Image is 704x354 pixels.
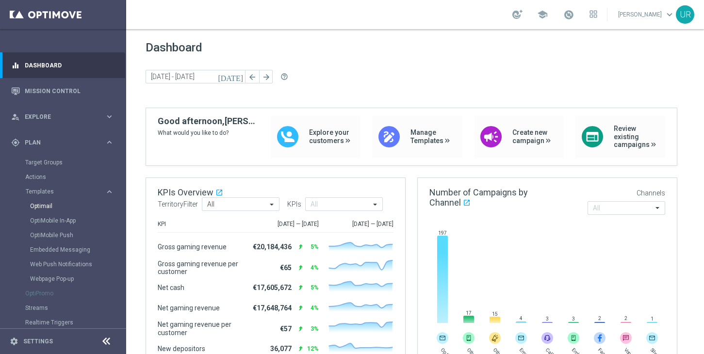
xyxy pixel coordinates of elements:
[25,301,125,315] div: Streams
[676,5,694,24] div: UR
[30,213,125,228] div: OptiMobile In-App
[11,113,20,121] i: person_search
[664,9,675,20] span: keyboard_arrow_down
[11,87,115,95] button: Mission Control
[26,189,105,194] div: Templates
[11,113,105,121] div: Explore
[30,242,125,257] div: Embedded Messaging
[30,246,101,254] a: Embedded Messaging
[537,9,548,20] span: school
[25,173,101,181] a: Actions
[30,275,101,283] a: Webpage Pop-up
[11,113,115,121] button: person_search Explore keyboard_arrow_right
[30,228,125,242] div: OptiMobile Push
[11,52,114,78] div: Dashboard
[11,138,105,147] div: Plan
[11,62,115,69] button: equalizer Dashboard
[30,217,101,225] a: OptiMobile In-App
[25,184,125,286] div: Templates
[25,140,105,145] span: Plan
[11,78,114,104] div: Mission Control
[105,112,114,121] i: keyboard_arrow_right
[11,139,115,146] button: gps_fixed Plan keyboard_arrow_right
[11,61,20,70] i: equalizer
[30,260,101,268] a: Web Push Notifications
[617,7,676,22] a: [PERSON_NAME]keyboard_arrow_down
[25,170,125,184] div: Actions
[23,338,53,344] a: Settings
[25,319,101,326] a: Realtime Triggers
[105,187,114,196] i: keyboard_arrow_right
[25,159,101,166] a: Target Groups
[30,257,125,272] div: Web Push Notifications
[30,272,125,286] div: Webpage Pop-up
[26,189,95,194] span: Templates
[25,304,101,312] a: Streams
[25,315,125,330] div: Realtime Triggers
[11,138,20,147] i: gps_fixed
[10,337,18,346] i: settings
[25,286,125,301] div: OptiPromo
[25,52,114,78] a: Dashboard
[25,78,114,104] a: Mission Control
[30,199,125,213] div: Optimail
[30,231,101,239] a: OptiMobile Push
[30,202,101,210] a: Optimail
[25,188,115,195] button: Templates keyboard_arrow_right
[105,138,114,147] i: keyboard_arrow_right
[25,114,105,120] span: Explore
[25,155,125,170] div: Target Groups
